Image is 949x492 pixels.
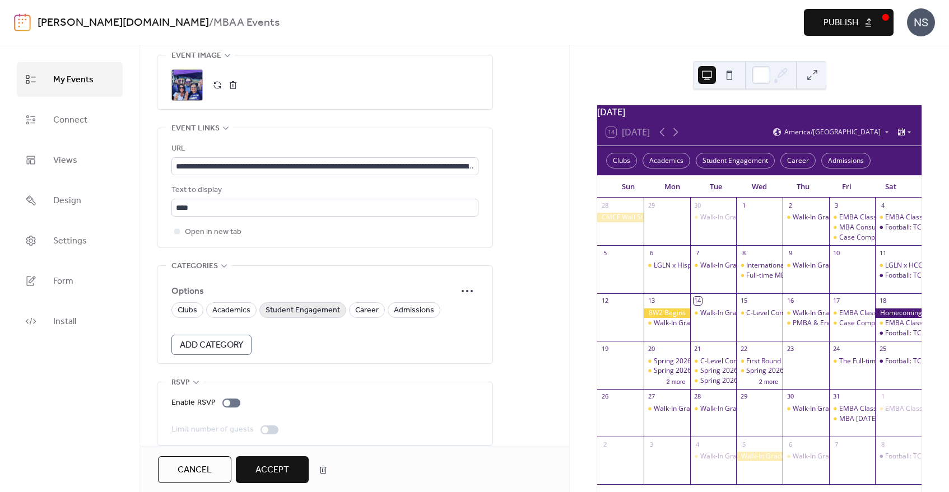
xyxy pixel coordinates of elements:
[601,297,609,305] div: 12
[780,153,816,168] div: Career
[736,452,783,461] div: Walk-In Graduate Advising (In-Person)
[690,261,737,270] div: Walk-In Graduate Advising (Virtual)
[644,318,690,328] div: Walk-In Graduate Advising (In-Preson)
[878,297,887,305] div: 18
[644,261,690,270] div: LGLN x Hispanic Chamber Main St. Project
[875,223,922,232] div: Football: TCU vs CU
[885,452,947,461] div: Football: TCU vs ISU
[839,404,908,414] div: EMBA Class Weekend
[875,213,922,222] div: EMBA Class Weekend
[783,318,829,328] div: PMBA & Energy Students, Alumni, and Prospects Happy Hour
[601,344,609,353] div: 19
[739,440,748,448] div: 5
[885,329,946,338] div: Football: TCU vs BU
[17,223,123,258] a: Settings
[53,313,76,331] span: Install
[171,260,218,273] span: Categories
[690,308,737,318] div: Walk-In Graduate Advising (Virtual)
[643,153,690,168] div: Academics
[694,201,702,209] div: 30
[171,335,252,355] button: Add Category
[597,105,922,119] div: [DATE]
[875,329,922,338] div: Football: TCU vs BU
[654,261,785,270] div: LGLN x Hispanic Chamber Main St. Project
[832,201,841,209] div: 3
[255,463,289,477] span: Accept
[829,308,876,318] div: EMBA Class Weekend
[690,376,737,386] div: Spring 2026 Enrollment Info sessions (In Person PMBAs Fall '25 and Energy MBA '25)
[694,249,702,257] div: 7
[878,201,887,209] div: 4
[825,176,869,198] div: Fri
[875,318,922,328] div: EMBA Class Weekend
[736,357,783,366] div: First Round TCU Neeley Full-time MBA Interview Day
[832,392,841,401] div: 31
[786,440,794,448] div: 6
[53,111,87,129] span: Connect
[793,213,901,222] div: Walk-In Graduate Advising (Virtual)
[878,440,887,448] div: 8
[644,357,690,366] div: Spring 2026 Enrollment Info Session: (In-Person PMBAs Spring '25 and Fall '24 and ACCP Sum '24 & ...
[606,176,650,198] div: Sun
[755,376,783,386] button: 2 more
[236,456,309,483] button: Accept
[690,366,737,376] div: Spring 2026 Enrollment Info sessions (Online PMBAs Fall '25 and Energy MBA '25)
[736,261,783,270] div: International Prospective Student Full-time MBA Virtual Info Session
[53,232,87,250] span: Settings
[647,297,655,305] div: 13
[786,297,794,305] div: 16
[736,366,783,376] div: Spring 2026 Enrollment Info Sessions (1st YR Full Time MBA )
[14,13,31,31] img: logo
[171,285,456,298] span: Options
[17,102,123,137] a: Connect
[875,357,922,366] div: Football: TCU at WVU
[647,201,655,209] div: 29
[829,318,876,328] div: Case Competition
[746,308,877,318] div: C-Level Confidential with [PERSON_NAME]
[793,404,901,414] div: Walk-In Graduate Advising (Virtual)
[738,176,781,198] div: Wed
[739,201,748,209] div: 1
[266,304,340,317] span: Student Engagement
[875,404,922,414] div: EMBA Class Weekend
[839,414,896,424] div: MBA [DATE] Party
[662,376,690,386] button: 2 more
[158,456,231,483] a: Cancel
[171,376,190,390] span: RSVP
[783,452,829,461] div: Walk-In Graduate Advising (Virtual)
[700,452,809,461] div: Walk-In Graduate Advising (Virtual)
[700,404,809,414] div: Walk-In Graduate Advising (Virtual)
[690,452,737,461] div: Walk-In Graduate Advising (Virtual)
[694,440,702,448] div: 4
[832,344,841,353] div: 24
[875,271,922,280] div: Football: TCU vs KSU
[53,152,77,170] span: Views
[746,271,851,280] div: Full-time MBA Virtual Info Session
[746,357,940,366] div: First Round TCU [PERSON_NAME] Full-time MBA Interview Day
[739,392,748,401] div: 29
[601,201,609,209] div: 28
[832,440,841,448] div: 7
[606,153,637,168] div: Clubs
[736,271,783,280] div: Full-time MBA Virtual Info Session
[783,213,829,222] div: Walk-In Graduate Advising (Virtual)
[644,308,690,318] div: 8W2 Begins
[171,423,254,437] div: Limit number of guests
[829,223,876,232] div: MBA Consulting Club Panel
[793,308,901,318] div: Walk-In Graduate Advising (Virtual)
[878,249,887,257] div: 11
[839,308,908,318] div: EMBA Class Weekend
[746,366,936,376] div: Spring 2026 Enrollment Info Sessions (1st YR Full Time MBA )
[647,344,655,353] div: 20
[739,344,748,353] div: 22
[832,297,841,305] div: 17
[783,261,829,270] div: Walk-In Graduate Advising (Virtual)
[213,12,280,34] b: MBAA Events
[644,366,690,376] div: Spring 2026 Enrollment Info Session: (In-Person PMBAs Spring '25 and Fall '24 and ACCP Sum '24 & ...
[601,392,609,401] div: 26
[832,249,841,257] div: 10
[739,249,748,257] div: 8
[869,176,913,198] div: Sat
[783,308,829,318] div: Walk-In Graduate Advising (Virtual)
[875,452,922,461] div: Football: TCU vs ISU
